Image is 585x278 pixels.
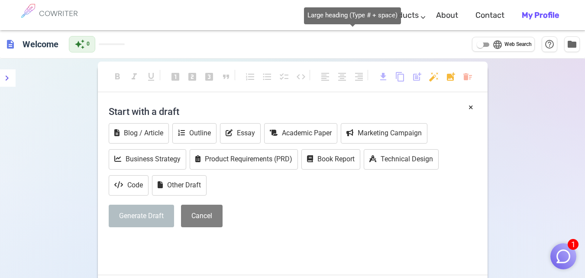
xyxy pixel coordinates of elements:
h4: Start with a draft [109,101,477,122]
span: delete_sweep [462,72,473,82]
span: add_photo_alternate [446,72,456,82]
span: Web Search [504,40,532,49]
span: language [492,39,503,50]
img: Close chat [555,248,572,265]
button: 1 [550,243,576,269]
button: × [469,101,473,114]
button: Code [109,175,149,196]
b: My Profile [522,10,559,20]
button: Essay [220,123,261,144]
a: Contact [475,3,504,28]
button: Generate Draft [109,205,174,228]
span: looks_3 [204,72,214,82]
button: Technical Design [364,149,439,170]
span: download [378,72,388,82]
button: Outline [172,123,217,144]
span: 1 [568,239,579,250]
span: checklist [279,72,289,82]
h6: COWRITER [39,10,78,17]
button: Cancel [181,205,223,228]
button: Manage Documents [564,36,580,52]
a: My Profile [522,3,559,28]
span: content_copy [395,72,405,82]
button: Blog / Article [109,123,169,144]
span: format_align_left [320,72,330,82]
span: format_align_right [354,72,364,82]
span: post_add [412,72,422,82]
span: format_bold [112,72,123,82]
span: Large heading (Type # + space) [307,11,398,19]
span: format_list_numbered [245,72,255,82]
button: Business Strategy [109,149,186,170]
span: description [5,39,16,49]
span: auto_awesome [74,39,85,49]
button: Product Requirements (PRD) [190,149,298,170]
span: format_list_bulleted [262,72,272,82]
h6: Click to edit title [19,36,62,53]
button: Other Draft [152,175,207,196]
span: auto_fix_high [429,72,439,82]
button: Book Report [301,149,360,170]
a: About [436,3,458,28]
span: folder [567,39,577,49]
span: format_underlined [146,72,156,82]
span: looks_one [170,72,181,82]
span: format_italic [129,72,139,82]
button: Marketing Campaign [341,123,427,144]
a: Products [385,3,419,28]
button: Academic Paper [264,123,337,144]
span: looks_two [187,72,197,82]
span: 0 [87,40,90,49]
span: help_outline [544,39,555,49]
span: code [296,72,306,82]
button: Help & Shortcuts [542,36,557,52]
span: format_align_center [337,72,347,82]
span: format_quote [221,72,231,82]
